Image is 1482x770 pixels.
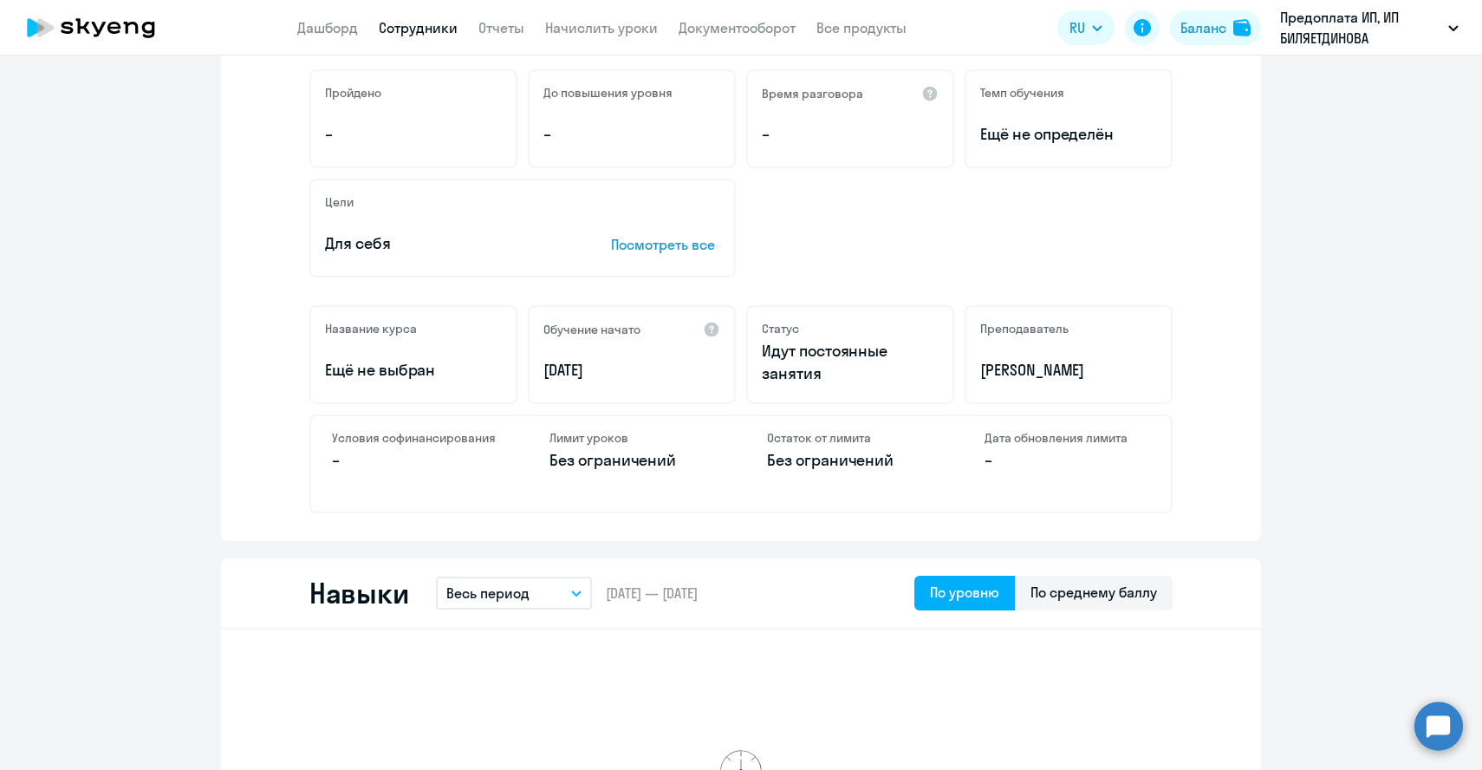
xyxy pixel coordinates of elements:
[332,449,497,472] p: –
[980,123,1157,146] span: Ещё не определён
[767,449,933,472] p: Без ограничений
[1057,10,1115,45] button: RU
[543,123,720,146] p: –
[325,321,417,336] h5: Название курса
[1280,7,1441,49] p: Предоплата ИП, ИП БИЛЯЕТДИНОВА [PERSON_NAME]
[985,449,1150,472] p: –
[545,19,658,36] a: Начислить уроки
[985,430,1150,446] h4: Дата обновления лимита
[1271,7,1467,49] button: Предоплата ИП, ИП БИЛЯЕТДИНОВА [PERSON_NAME]
[549,449,715,472] p: Без ограничений
[980,85,1064,101] h5: Темп обучения
[762,321,799,336] h5: Статус
[325,123,502,146] p: –
[762,86,863,101] h5: Время разговора
[436,577,592,610] button: Весь период
[762,340,939,385] p: Идут постоянные занятия
[980,321,1069,336] h5: Преподаватель
[930,582,999,603] div: По уровню
[325,194,354,210] h5: Цели
[762,123,939,146] p: –
[816,19,907,36] a: Все продукты
[606,584,698,603] span: [DATE] — [DATE]
[980,359,1157,382] p: [PERSON_NAME]
[325,232,557,255] p: Для себя
[1180,17,1226,38] div: Баланс
[332,430,497,446] h4: Условия софинансирования
[325,359,502,382] p: Ещё не выбран
[767,430,933,446] h4: Остаток от лимита
[1069,17,1085,38] span: RU
[1030,582,1157,603] div: По среднему баллу
[325,85,381,101] h5: Пройдено
[543,322,640,337] h5: Обучение начато
[309,576,408,610] h2: Навыки
[1170,10,1261,45] button: Балансbalance
[446,583,530,604] p: Весь период
[297,19,358,36] a: Дашборд
[543,359,720,382] p: [DATE]
[379,19,458,36] a: Сотрудники
[549,430,715,446] h4: Лимит уроков
[679,19,796,36] a: Документооборот
[543,85,673,101] h5: До повышения уровня
[478,19,524,36] a: Отчеты
[611,234,720,255] p: Посмотреть все
[1233,19,1251,36] img: balance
